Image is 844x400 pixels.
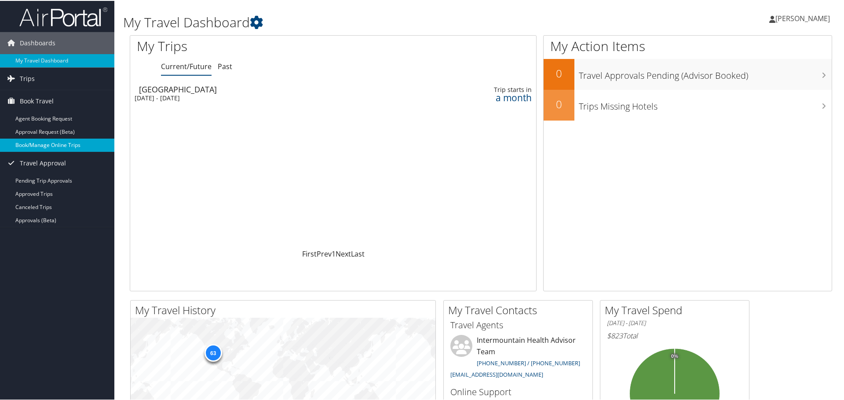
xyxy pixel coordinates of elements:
[544,96,574,111] h2: 0
[20,89,54,111] span: Book Travel
[607,330,623,340] span: $823
[139,84,390,92] div: [GEOGRAPHIC_DATA]
[544,89,832,120] a: 0Trips Missing Hotels
[302,248,317,258] a: First
[544,65,574,80] h2: 0
[20,151,66,173] span: Travel Approval
[218,61,232,70] a: Past
[351,248,365,258] a: Last
[605,302,749,317] h2: My Travel Spend
[441,93,532,101] div: a month
[450,318,586,330] h3: Travel Agents
[671,353,678,358] tspan: 0%
[607,330,742,340] h6: Total
[123,12,600,31] h1: My Travel Dashboard
[544,58,832,89] a: 0Travel Approvals Pending (Advisor Booked)
[579,64,832,81] h3: Travel Approvals Pending (Advisor Booked)
[135,93,386,101] div: [DATE] - [DATE]
[579,95,832,112] h3: Trips Missing Hotels
[204,343,222,361] div: 63
[336,248,351,258] a: Next
[19,6,107,26] img: airportal-logo.png
[20,31,55,53] span: Dashboards
[769,4,839,31] a: [PERSON_NAME]
[544,36,832,55] h1: My Action Items
[450,385,586,397] h3: Online Support
[161,61,212,70] a: Current/Future
[137,36,361,55] h1: My Trips
[317,248,332,258] a: Prev
[135,302,435,317] h2: My Travel History
[332,248,336,258] a: 1
[607,318,742,327] h6: [DATE] - [DATE]
[446,334,590,381] li: Intermountain Health Advisor Team
[450,370,543,378] a: [EMAIL_ADDRESS][DOMAIN_NAME]
[441,85,532,93] div: Trip starts in
[20,67,35,89] span: Trips
[448,302,592,317] h2: My Travel Contacts
[775,13,830,22] span: [PERSON_NAME]
[477,358,580,366] a: [PHONE_NUMBER] / [PHONE_NUMBER]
